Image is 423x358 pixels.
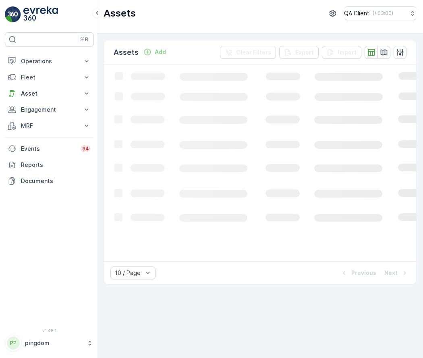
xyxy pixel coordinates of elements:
p: Import [338,48,357,56]
p: Engagement [21,106,78,114]
button: PPpingdom [5,335,94,352]
p: Next [384,269,398,277]
button: MRF [5,118,94,134]
button: Engagement [5,102,94,118]
p: Reports [21,161,91,169]
p: ( +03:00 ) [373,10,393,17]
button: QA Client(+03:00) [344,6,417,20]
p: ⌘B [80,36,88,43]
p: Events [21,145,76,153]
button: Operations [5,53,94,69]
p: Previous [351,269,376,277]
span: v 1.48.1 [5,328,94,333]
p: Assets [104,7,136,20]
img: logo_light-DOdMpM7g.png [23,6,58,23]
p: pingdom [25,339,83,347]
a: Reports [5,157,94,173]
p: Asset [21,89,78,98]
img: logo [5,6,21,23]
button: Previous [339,268,377,278]
p: Add [155,48,166,56]
p: Fleet [21,73,78,81]
p: Assets [114,47,139,58]
p: 34 [82,146,89,152]
button: Fleet [5,69,94,85]
button: Export [279,46,319,59]
div: PP [7,337,20,350]
button: Next [384,268,410,278]
a: Documents [5,173,94,189]
button: Clear Filters [220,46,276,59]
p: Export [295,48,314,56]
p: Clear Filters [236,48,271,56]
a: Events34 [5,141,94,157]
button: Add [140,47,169,57]
p: Operations [21,57,78,65]
p: MRF [21,122,78,130]
p: Documents [21,177,91,185]
p: QA Client [344,9,369,17]
button: Import [322,46,361,59]
button: Asset [5,85,94,102]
